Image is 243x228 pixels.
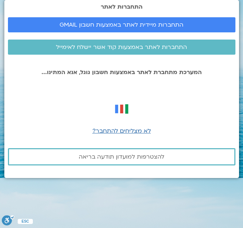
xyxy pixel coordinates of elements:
span: התחברות לאתר באמצעות קוד אשר יישלח לאימייל [56,44,187,50]
a: התחברות לאתר באמצעות קוד אשר יישלח לאימייל [8,40,235,55]
h2: התחברות לאתר [8,4,235,10]
a: לא מצליחים להתחבר? [92,127,151,135]
a: להצטרפות למועדון תודעה בריאה [8,148,235,165]
span: להצטרפות למועדון תודעה בריאה [79,154,164,160]
p: המערכת מתחברת לאתר באמצעות חשבון גוגל, אנא המתינו... [8,69,235,76]
span: התחברות מיידית לאתר באמצעות חשבון GMAIL [60,22,183,28]
a: התחברות מיידית לאתר באמצעות חשבון GMAIL [8,17,235,32]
